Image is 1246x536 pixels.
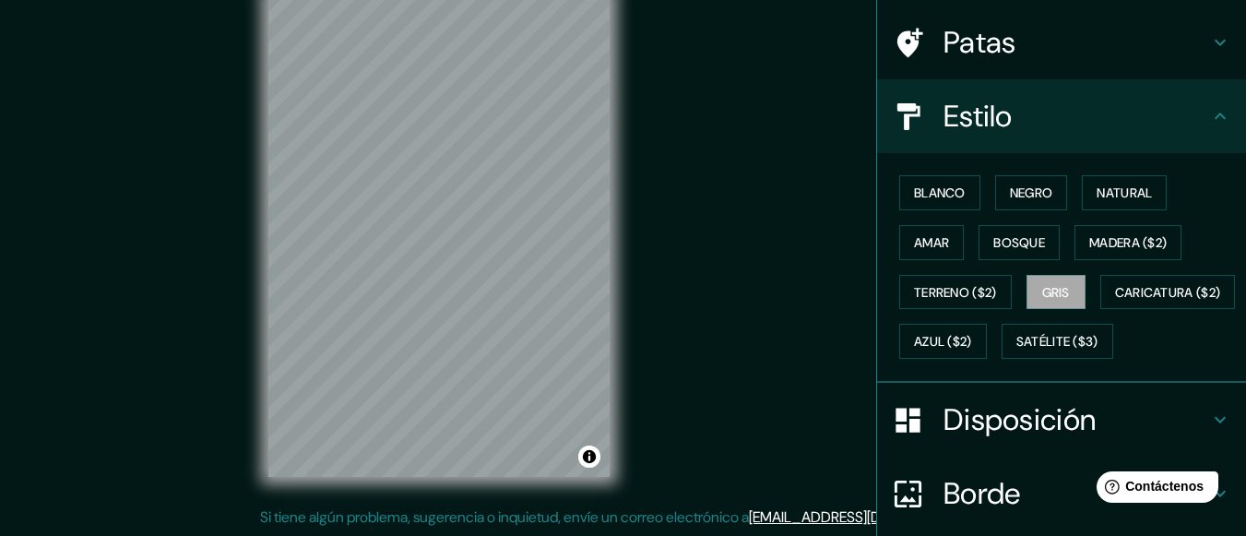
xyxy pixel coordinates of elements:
button: Azul ($2) [899,324,987,359]
button: Natural [1082,175,1167,210]
a: [EMAIL_ADDRESS][DOMAIN_NAME] [749,507,977,527]
font: Negro [1010,185,1053,201]
font: Blanco [914,185,966,201]
button: Madera ($2) [1074,225,1181,260]
div: Borde [877,457,1246,530]
font: Bosque [993,234,1045,251]
font: Disposición [943,400,1096,439]
font: Si tiene algún problema, sugerencia o inquietud, envíe un correo electrónico a [260,507,749,527]
button: Amar [899,225,964,260]
div: Patas [877,6,1246,79]
button: Negro [995,175,1068,210]
font: Satélite ($3) [1016,334,1098,351]
div: Estilo [877,79,1246,153]
div: Disposición [877,383,1246,457]
button: Gris [1026,275,1086,310]
button: Satélite ($3) [1002,324,1113,359]
font: Amar [914,234,949,251]
button: Bosque [979,225,1060,260]
button: Caricatura ($2) [1100,275,1236,310]
font: Estilo [943,97,1013,136]
button: Blanco [899,175,980,210]
font: Madera ($2) [1089,234,1167,251]
font: Patas [943,23,1016,62]
font: Gris [1042,284,1070,301]
font: Azul ($2) [914,334,972,351]
font: Terreno ($2) [914,284,997,301]
font: Natural [1097,185,1152,201]
iframe: Lanzador de widgets de ayuda [1082,464,1226,516]
font: Caricatura ($2) [1115,284,1221,301]
button: Terreno ($2) [899,275,1012,310]
button: Activar o desactivar atribución [578,446,600,468]
font: Borde [943,474,1021,513]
